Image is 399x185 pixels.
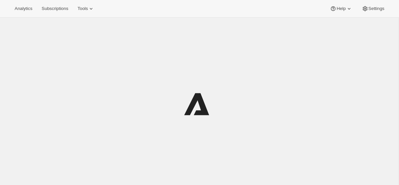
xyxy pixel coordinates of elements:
[368,6,384,11] span: Settings
[11,4,36,13] button: Analytics
[73,4,98,13] button: Tools
[336,6,345,11] span: Help
[77,6,88,11] span: Tools
[326,4,356,13] button: Help
[15,6,32,11] span: Analytics
[358,4,388,13] button: Settings
[42,6,68,11] span: Subscriptions
[38,4,72,13] button: Subscriptions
